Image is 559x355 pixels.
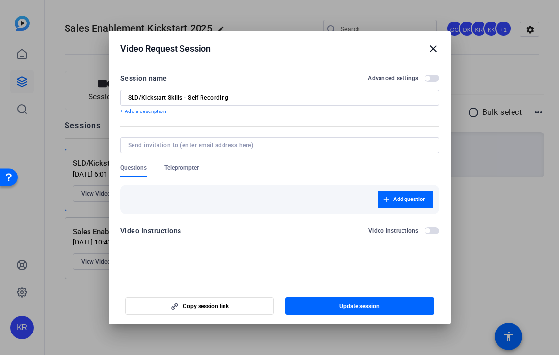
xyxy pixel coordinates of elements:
div: Video Request Session [120,43,439,55]
mat-icon: close [427,43,439,55]
input: Enter Session Name [128,94,431,102]
span: Update session [339,302,380,310]
span: Teleprompter [164,164,199,172]
div: Video Instructions [120,225,181,237]
button: Copy session link [125,297,274,315]
button: Add question [378,191,433,208]
button: Update session [285,297,434,315]
h2: Video Instructions [368,227,419,235]
p: + Add a description [120,108,439,115]
span: Questions [120,164,147,172]
h2: Advanced settings [368,74,418,82]
span: Add question [393,196,425,203]
div: Session name [120,72,167,84]
input: Send invitation to (enter email address here) [128,141,427,149]
span: Copy session link [183,302,229,310]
